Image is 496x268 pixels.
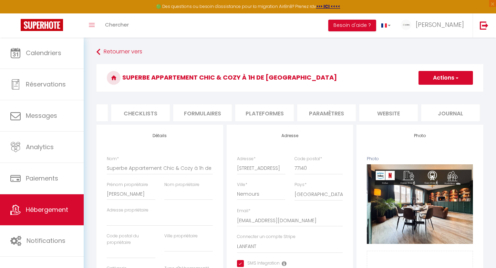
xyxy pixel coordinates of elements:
[105,21,129,28] span: Chercher
[421,104,480,121] li: Journal
[237,156,256,162] label: Adresse
[367,133,473,138] h4: Photo
[401,20,411,30] img: ...
[26,111,57,120] span: Messages
[316,3,340,9] a: >>> ICI <<<<
[294,182,307,188] label: Pays
[480,21,488,30] img: logout
[96,64,483,92] h3: Superbe Appartement Chic & Cozy à 1h de [GEOGRAPHIC_DATA]
[294,156,322,162] label: Code postal
[235,104,294,121] li: Plateformes
[26,174,58,183] span: Paiements
[173,104,232,121] li: Formulaires
[237,182,247,188] label: Ville
[96,46,483,58] a: Retourner vers
[107,133,213,138] h4: Détails
[359,104,418,121] li: website
[418,71,473,85] button: Actions
[27,236,65,245] span: Notifications
[164,182,199,188] label: Nom propriétaire
[367,156,379,162] label: Photo
[107,207,148,214] label: Adresse propriétaire
[26,143,54,151] span: Analytics
[26,49,61,57] span: Calendriers
[111,104,170,121] li: Checklists
[164,233,198,239] label: Ville propriétaire
[107,233,155,246] label: Code postal du propriétaire
[26,205,68,214] span: Hébergement
[416,20,464,29] span: [PERSON_NAME]
[237,234,296,240] label: Connecter un compte Stripe
[100,13,134,38] a: Chercher
[297,104,356,121] li: Paramètres
[26,80,66,89] span: Réservations
[107,182,148,188] label: Prénom propriétaire
[237,208,250,214] label: Email
[237,133,343,138] h4: Adresse
[107,156,119,162] label: Nom
[396,13,473,38] a: ... [PERSON_NAME]
[328,20,376,31] button: Besoin d'aide ?
[21,19,63,31] img: Super Booking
